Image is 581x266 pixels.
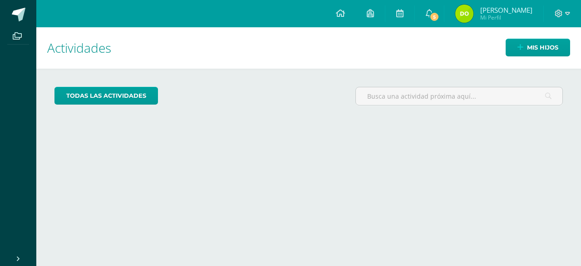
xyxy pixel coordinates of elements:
img: b5f924f2695a09acb0195c6a1e020a8c.png [455,5,473,23]
span: [PERSON_NAME] [480,5,532,15]
span: Mis hijos [527,39,558,56]
a: todas las Actividades [54,87,158,105]
input: Busca una actividad próxima aquí... [356,87,562,105]
span: 5 [429,12,439,22]
h1: Actividades [47,27,570,69]
a: Mis hijos [506,39,570,56]
span: Mi Perfil [480,14,532,21]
